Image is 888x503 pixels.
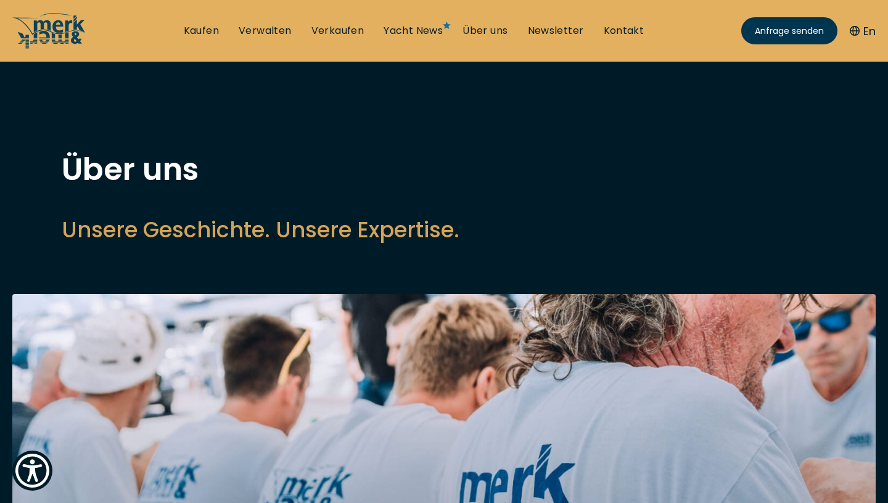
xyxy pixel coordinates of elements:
[62,215,826,245] h2: Unsere Geschichte. Unsere Expertise.
[311,24,364,38] a: Verkaufen
[755,25,824,38] span: Anfrage senden
[462,24,508,38] a: Über uns
[528,24,584,38] a: Newsletter
[604,24,644,38] a: Kontakt
[850,23,876,39] button: En
[741,17,837,44] a: Anfrage senden
[239,24,292,38] a: Verwalten
[384,24,443,38] a: Yacht News
[12,451,52,491] button: Show Accessibility Preferences
[184,24,219,38] a: Kaufen
[62,154,826,185] h1: Über uns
